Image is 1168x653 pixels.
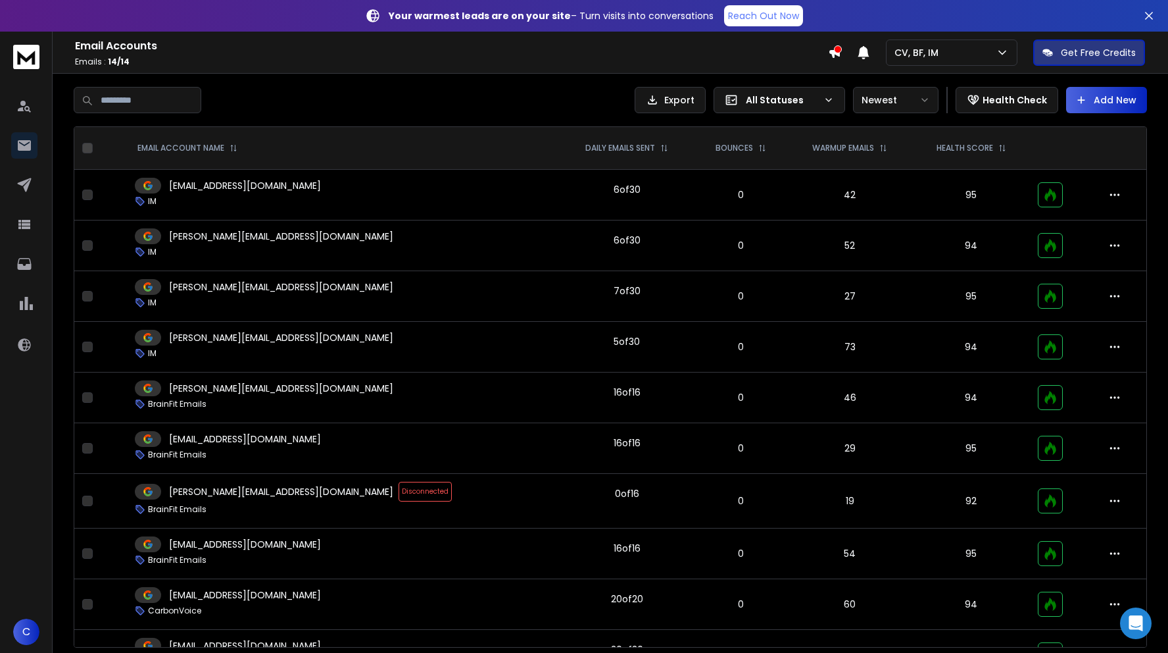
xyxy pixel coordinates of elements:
td: 94 [912,373,1030,423]
td: 92 [912,474,1030,529]
td: 46 [787,373,912,423]
p: IM [148,348,157,359]
td: 27 [787,271,912,322]
button: C [13,619,39,645]
td: 95 [912,423,1030,474]
td: 94 [912,579,1030,630]
td: 19 [787,474,912,529]
p: [EMAIL_ADDRESS][DOMAIN_NAME] [169,588,321,602]
p: [PERSON_NAME][EMAIL_ADDRESS][DOMAIN_NAME] [169,331,393,344]
button: Health Check [956,87,1058,113]
a: Reach Out Now [724,5,803,26]
p: [EMAIL_ADDRESS][DOMAIN_NAME] [169,179,321,192]
p: [PERSON_NAME][EMAIL_ADDRESS][DOMAIN_NAME] [169,485,393,498]
div: 16 of 16 [614,542,641,555]
p: 0 [702,494,780,508]
div: 16 of 16 [614,386,641,399]
p: 0 [702,547,780,560]
div: 6 of 30 [614,234,641,247]
p: BrainFit Emails [148,504,207,515]
td: 54 [787,529,912,579]
p: [EMAIL_ADDRESS][DOMAIN_NAME] [169,432,321,446]
td: 94 [912,322,1030,373]
span: 14 / 14 [108,56,130,67]
p: IM [148,298,157,308]
button: Add New [1066,87,1147,113]
p: Get Free Credits [1061,46,1136,59]
p: IM [148,196,157,207]
p: HEALTH SCORE [937,143,993,153]
p: IM [148,247,157,257]
div: 20 of 20 [611,592,643,606]
p: DAILY EMAILS SENT [585,143,655,153]
td: 95 [912,529,1030,579]
p: 0 [702,340,780,353]
button: Get Free Credits [1033,39,1145,66]
p: Reach Out Now [728,9,799,22]
td: 42 [787,170,912,221]
div: 5 of 30 [614,335,640,348]
button: Export [635,87,706,113]
p: CV, BF, IM [894,46,944,59]
p: 0 [702,442,780,455]
p: Health Check [983,93,1047,107]
p: [EMAIL_ADDRESS][DOMAIN_NAME] [169,538,321,551]
td: 95 [912,271,1030,322]
p: [PERSON_NAME][EMAIL_ADDRESS][DOMAIN_NAME] [169,230,393,243]
h1: Email Accounts [75,38,828,54]
p: BOUNCES [716,143,753,153]
p: WARMUP EMAILS [812,143,874,153]
p: 0 [702,188,780,201]
p: Emails : [75,57,828,67]
div: EMAIL ACCOUNT NAME [137,143,237,153]
div: 6 of 30 [614,183,641,196]
p: 0 [702,290,780,303]
td: 29 [787,423,912,474]
td: 95 [912,170,1030,221]
strong: Your warmest leads are on your site [389,9,571,22]
td: 94 [912,221,1030,271]
p: 0 [702,239,780,252]
div: 16 of 16 [614,436,641,450]
div: Open Intercom Messenger [1120,608,1152,639]
p: [EMAIL_ADDRESS][DOMAIN_NAME] [169,639,321,652]
p: 0 [702,598,780,611]
p: [PERSON_NAME][EMAIL_ADDRESS][DOMAIN_NAME] [169,280,393,294]
p: BrainFit Emails [148,450,207,460]
div: 7 of 30 [614,284,641,298]
p: BrainFit Emails [148,399,207,409]
p: 0 [702,391,780,404]
td: 60 [787,579,912,630]
p: CarbonVoice [148,606,201,616]
img: logo [13,45,39,69]
td: 73 [787,322,912,373]
p: All Statuses [746,93,818,107]
p: – Turn visits into conversations [389,9,714,22]
p: BrainFit Emails [148,555,207,565]
button: Newest [853,87,938,113]
div: 0 of 16 [615,487,639,500]
td: 52 [787,221,912,271]
span: Disconnected [399,482,452,502]
p: [PERSON_NAME][EMAIL_ADDRESS][DOMAIN_NAME] [169,382,393,395]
